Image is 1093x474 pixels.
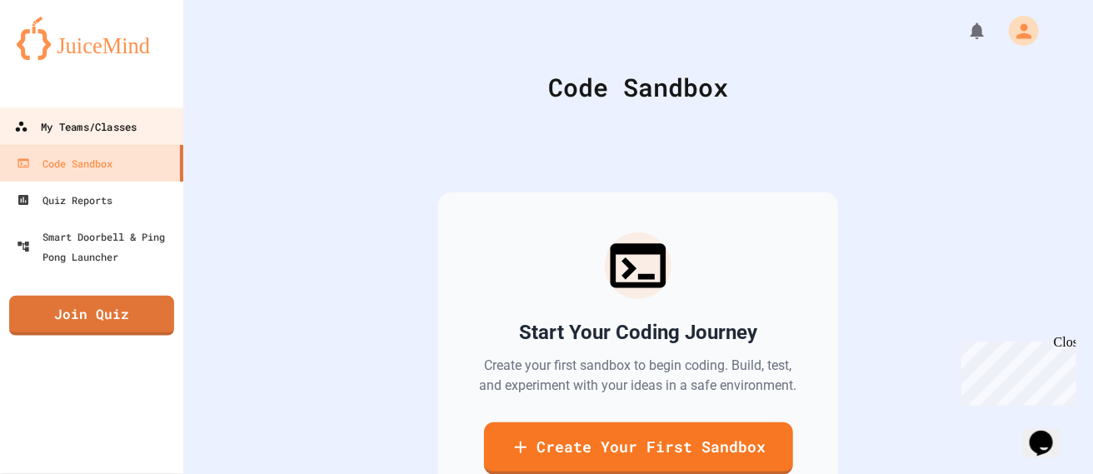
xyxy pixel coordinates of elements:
div: Chat with us now!Close [7,7,115,106]
div: My Notifications [936,17,991,45]
iframe: chat widget [955,335,1076,406]
div: Smart Doorbell & Ping Pong Launcher [17,227,177,267]
div: Quiz Reports [17,190,112,210]
img: logo-orange.svg [17,17,167,60]
div: My Account [991,12,1043,50]
div: My Teams/Classes [14,117,137,137]
div: Code Sandbox [17,153,112,173]
h2: Start Your Coding Journey [519,319,757,346]
p: Create your first sandbox to begin coding. Build, test, and experiment with your ideas in a safe ... [478,356,798,396]
iframe: chat widget [1023,407,1076,457]
a: Join Quiz [9,296,174,336]
div: Code Sandbox [225,68,1051,106]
